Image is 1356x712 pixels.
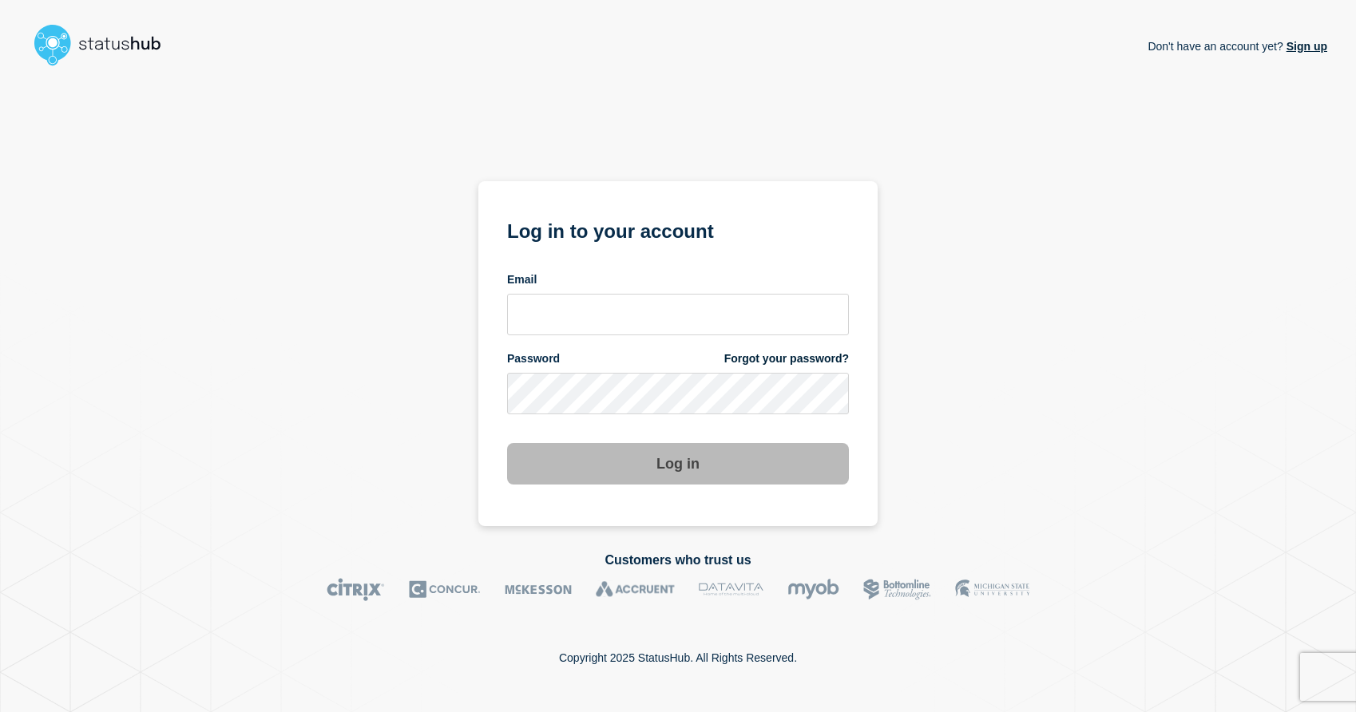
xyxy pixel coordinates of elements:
[29,553,1327,568] h2: Customers who trust us
[596,578,675,601] img: Accruent logo
[787,578,839,601] img: myob logo
[507,272,537,287] span: Email
[699,578,763,601] img: DataVita logo
[505,578,572,601] img: McKesson logo
[559,651,797,664] p: Copyright 2025 StatusHub. All Rights Reserved.
[863,578,931,601] img: Bottomline logo
[1148,27,1327,65] p: Don't have an account yet?
[327,578,385,601] img: Citrix logo
[507,215,849,244] h1: Log in to your account
[409,578,481,601] img: Concur logo
[507,351,560,366] span: Password
[507,443,849,485] button: Log in
[507,373,849,414] input: password input
[29,19,180,70] img: StatusHub logo
[1283,40,1327,53] a: Sign up
[955,578,1029,601] img: MSU logo
[507,294,849,335] input: email input
[724,351,849,366] a: Forgot your password?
